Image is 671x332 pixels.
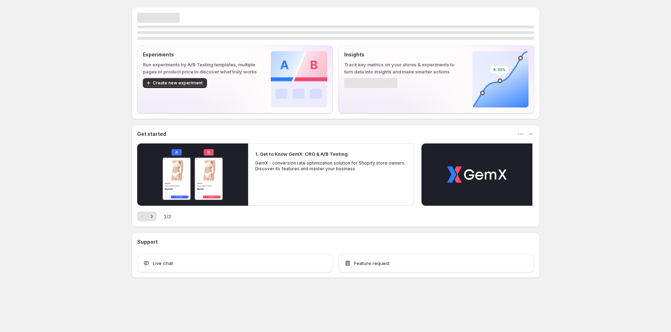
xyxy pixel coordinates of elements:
p: Experiments [143,51,259,58]
span: Feature request [354,260,390,267]
h3: Support [137,238,158,245]
h2: 1. Get to Know GemX: CRO & A/B Testing [255,150,348,157]
button: Next [147,211,157,221]
p: Run experiments by A/B Testing templates, multiple pages or product price to discover what truly ... [143,61,259,75]
p: GemX - conversion rate optimization solution for Shopify store owners. Discover its features and ... [255,160,408,172]
nav: Pagination [137,211,157,221]
span: Live chat [153,260,173,267]
span: Create new experiment [153,80,203,86]
button: Play video [421,143,532,206]
span: 1 / 2 [164,213,171,220]
img: Insights [472,51,529,107]
p: Track key metrics on your stores & experiments to turn data into insights and make smarter actions [344,61,461,75]
button: Play video [137,143,248,206]
button: Create new experiment [143,78,207,88]
img: Experiments [271,51,327,107]
h3: Get started [137,131,166,138]
p: Insights [344,51,461,58]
